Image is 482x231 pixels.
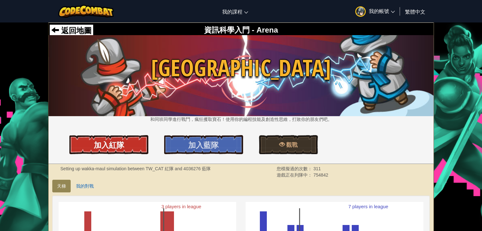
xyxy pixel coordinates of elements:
[71,180,99,192] a: 我的對戰
[402,3,428,20] a: 繁體中文
[48,52,434,84] span: [GEOGRAPHIC_DATA]
[48,116,434,122] p: 和同班同學進行戰鬥，瘋狂攫取寶石！使用你的編程技能及創造性思維，打敗你的朋友們吧。
[313,172,328,178] span: 754842
[48,35,434,116] img: Wakka Maul競技場
[259,135,318,154] a: 觀戰
[355,6,366,17] img: avatar
[60,166,211,171] strong: Setting up wakka-maul simulation between TW_CAT 紅隊 and 4036276 藍隊
[59,26,92,35] span: 返回地圖
[277,172,313,178] span: 遊戲正在列隊中：
[352,1,398,21] a: 我的帳號
[349,204,389,209] text: 7 players in league
[313,166,321,171] span: 311
[277,166,313,171] span: 您模擬過的次數：
[51,26,92,35] a: 返回地圖
[94,140,124,150] span: 加入紅隊
[204,26,250,34] span: 資訊科學入門
[161,204,201,209] text: 3 players in league
[219,3,251,20] a: 我的課程
[405,8,425,15] span: 繁體中文
[369,8,395,14] span: 我的帳號
[222,8,242,15] span: 我的課程
[285,141,298,149] span: 觀戰
[58,5,114,18] img: CodeCombat logo
[188,140,219,150] span: 加入藍隊
[250,26,278,34] span: - Arena
[52,180,71,192] a: 天梯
